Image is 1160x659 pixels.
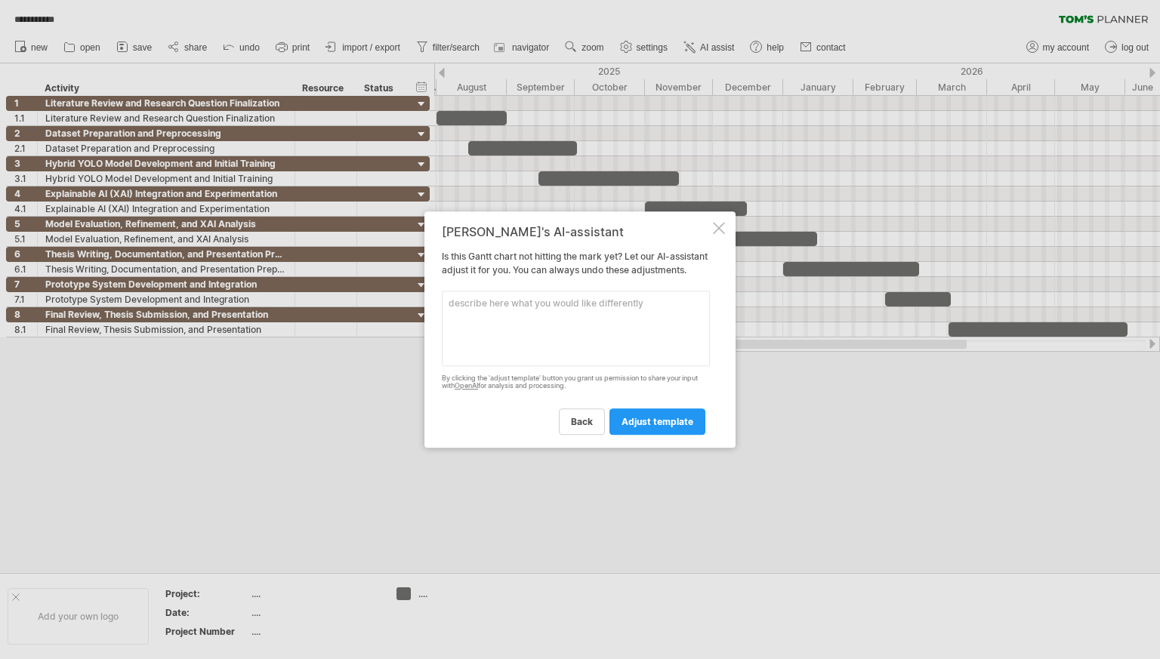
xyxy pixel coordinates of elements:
a: OpenAI [455,382,478,390]
div: [PERSON_NAME]'s AI-assistant [442,225,710,239]
a: adjust template [609,408,705,435]
span: adjust template [622,416,693,427]
a: back [559,408,605,435]
div: Is this Gantt chart not hitting the mark yet? Let our AI-assistant adjust it for you. You can alw... [442,225,710,435]
span: back [571,416,593,427]
div: By clicking the 'adjust template' button you grant us permission to share your input with for ana... [442,374,710,391]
